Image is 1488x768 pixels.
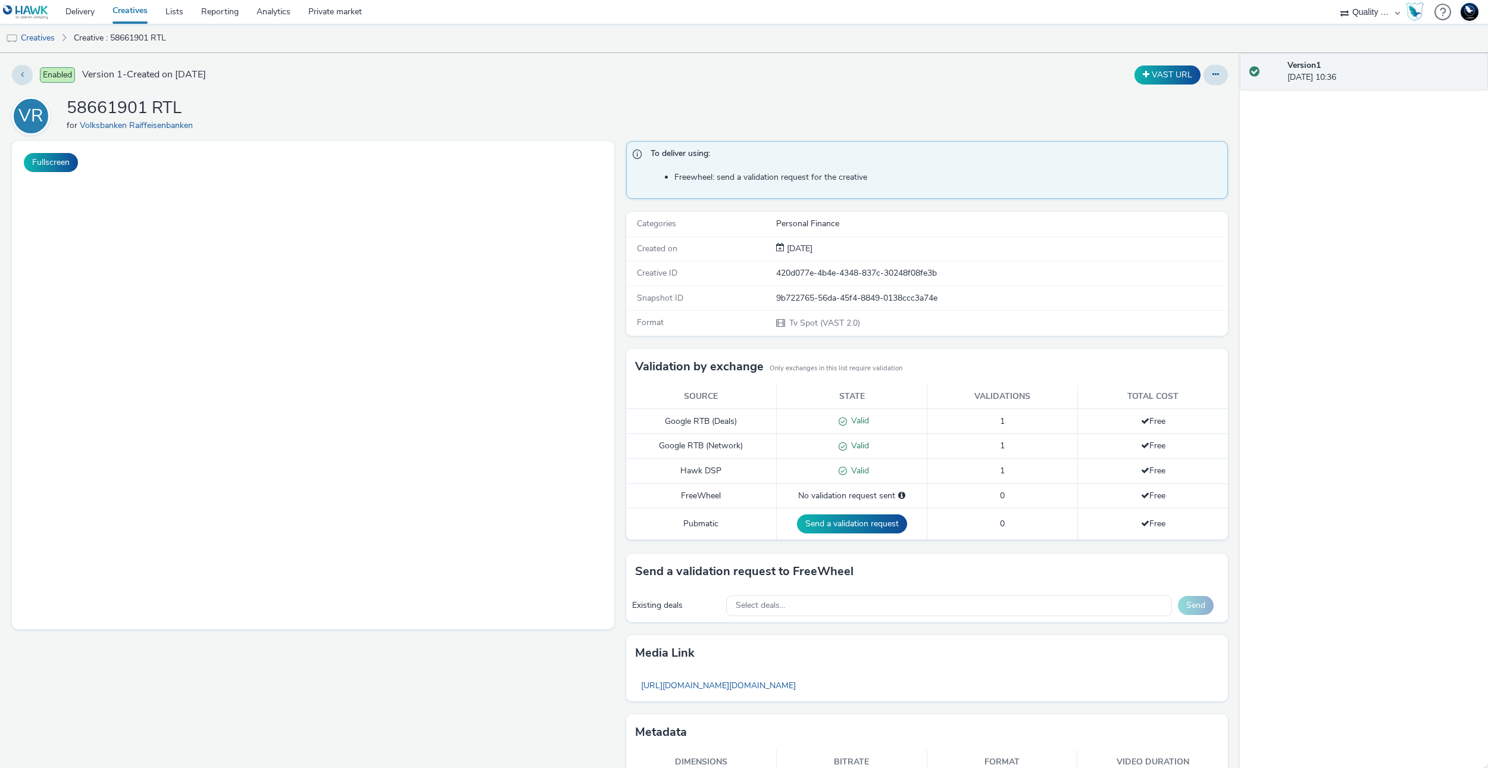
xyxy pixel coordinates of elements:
span: Free [1141,518,1165,529]
span: Enabled [40,67,75,83]
span: Version 1 - Created on [DATE] [82,68,206,82]
div: No validation request sent [783,490,921,502]
th: Total cost [1077,385,1228,409]
span: Free [1141,490,1165,501]
div: 420d077e-4b4e-4348-837c-30248f08fe3b [776,267,1227,279]
span: Free [1141,465,1165,476]
span: 0 [1000,518,1005,529]
td: Google RTB (Deals) [626,409,777,434]
span: for [67,120,80,131]
span: [DATE] [784,243,812,254]
div: Personal Finance [776,218,1227,230]
td: Google RTB (Network) [626,434,777,459]
span: Creative ID [637,267,677,279]
th: Validations [927,385,1077,409]
td: Pubmatic [626,508,777,540]
h1: 58661901 RTL [67,97,198,120]
h3: Send a validation request to FreeWheel [635,563,854,580]
span: Valid [847,440,869,451]
a: Volksbanken Raiffeisenbanken [80,120,198,131]
div: VR [18,99,43,133]
img: tv [6,33,18,45]
a: Hawk Academy [1406,2,1428,21]
div: 9b722765-56da-45f4-8849-0138ccc3a74e [776,292,1227,304]
div: Please select a deal below and click on Send to send a validation request to FreeWheel. [898,490,905,502]
span: 0 [1000,490,1005,501]
span: 1 [1000,416,1005,427]
td: Hawk DSP [626,459,777,484]
button: Send [1178,596,1214,615]
a: VR [12,110,55,121]
span: 1 [1000,440,1005,451]
img: undefined Logo [3,5,49,20]
span: Select deals... [736,601,785,611]
small: Only exchanges in this list require validation [770,364,902,373]
div: Existing deals [632,600,720,611]
button: Fullscreen [24,153,78,172]
img: Hawk Academy [1406,2,1424,21]
span: 1 [1000,465,1005,476]
td: FreeWheel [626,483,777,508]
span: Snapshot ID [637,292,683,304]
div: [DATE] 10:36 [1287,60,1478,84]
th: State [777,385,927,409]
strong: Version 1 [1287,60,1321,71]
h3: Metadata [635,723,687,741]
span: Created on [637,243,677,254]
a: [URL][DOMAIN_NAME][DOMAIN_NAME] [635,674,802,697]
button: Send a validation request [797,514,907,533]
div: Duplicate the creative as a VAST URL [1131,65,1203,85]
h3: Validation by exchange [635,358,764,376]
li: Freewheel: send a validation request for the creative [674,171,1222,183]
span: Format [637,317,664,328]
th: Source [626,385,777,409]
span: Free [1141,416,1165,427]
span: Free [1141,440,1165,451]
span: Tv Spot (VAST 2.0) [788,317,860,329]
div: Creation 11 September 2025, 10:36 [784,243,812,255]
span: To deliver using: [651,148,1216,163]
span: Valid [847,415,869,426]
a: Creative : 58661901 RTL [68,24,172,52]
button: VAST URL [1134,65,1201,85]
h3: Media link [635,644,695,662]
span: Valid [847,465,869,476]
img: Support Hawk [1461,3,1478,21]
span: Categories [637,218,676,229]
